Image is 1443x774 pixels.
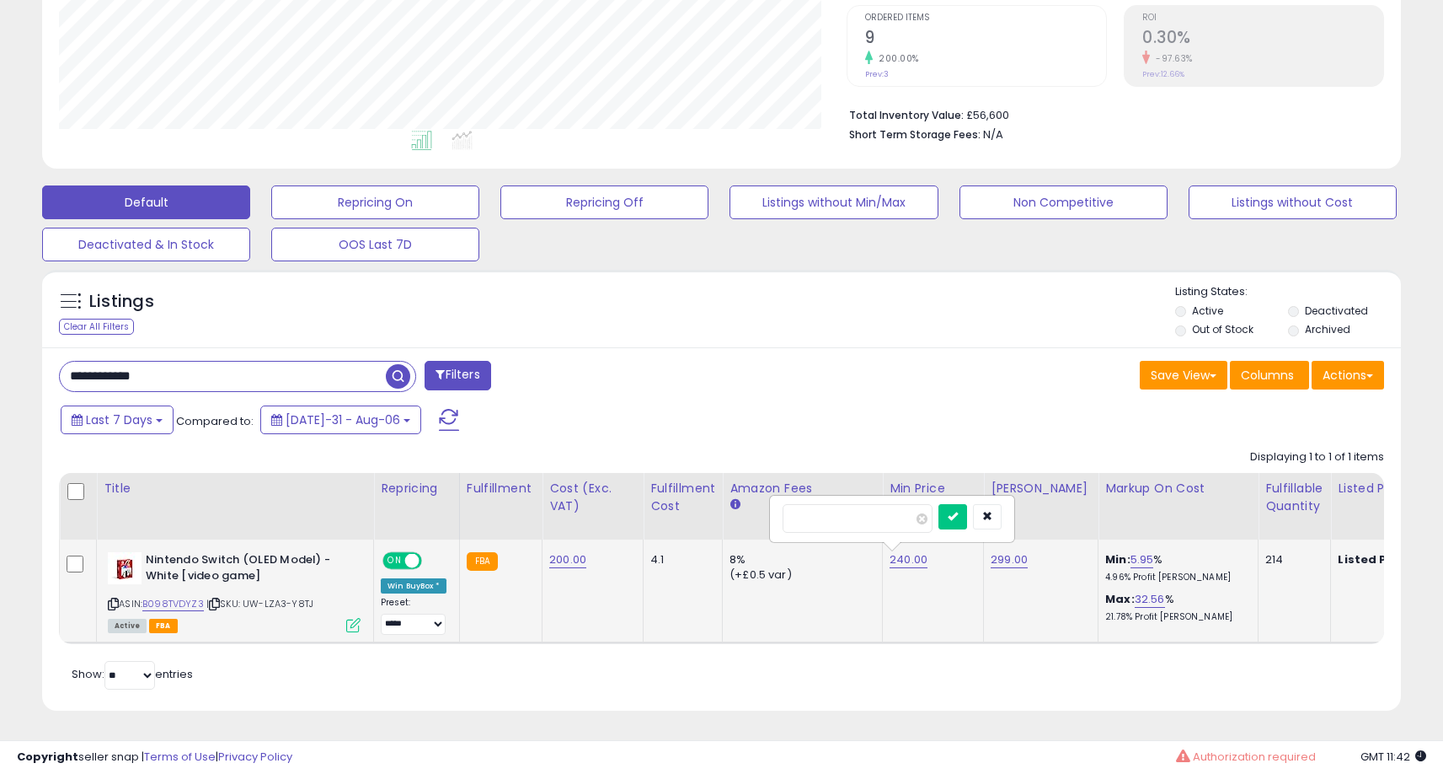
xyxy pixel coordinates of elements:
div: Cost (Exc. VAT) [549,480,636,515]
a: B098TVDYZ3 [142,597,204,611]
button: OOS Last 7D [271,228,479,261]
p: 21.78% Profit [PERSON_NAME] [1105,611,1245,623]
b: Listed Price: [1338,551,1414,567]
span: ROI [1142,13,1383,23]
small: 200.00% [873,52,919,65]
button: Last 7 Days [61,406,174,434]
button: Non Competitive [959,185,1168,219]
div: Displaying 1 to 1 of 1 items [1250,449,1384,465]
a: 200.00 [549,551,586,568]
div: Fulfillment Cost [650,480,715,515]
div: [PERSON_NAME] [991,480,1091,497]
span: FBA [149,619,178,633]
small: Prev: 12.66% [1142,69,1184,79]
b: Min: [1105,551,1130,567]
div: 214 [1265,552,1317,567]
button: Columns [1230,361,1309,390]
small: Amazon Fees. [730,497,740,513]
span: Show: entries [72,666,193,682]
button: Repricing Off [500,185,708,219]
b: Short Term Storage Fees: [849,127,981,142]
button: Listings without Cost [1189,185,1397,219]
a: Terms of Use [144,749,216,765]
small: FBA [467,552,498,571]
h5: Listings [89,290,154,314]
div: Markup on Cost [1105,480,1251,497]
div: Title [104,480,366,497]
div: seller snap | | [17,750,292,766]
span: Ordered Items [865,13,1106,23]
b: Total Inventory Value: [849,108,964,122]
button: Deactivated & In Stock [42,228,250,261]
div: % [1105,552,1245,583]
span: Compared to: [176,413,254,429]
small: -97.63% [1150,52,1193,65]
span: | SKU: UW-LZA3-Y8TJ [206,597,313,610]
span: 2025-08-14 11:42 GMT [1360,749,1426,765]
a: 240.00 [890,551,927,568]
div: % [1105,592,1245,623]
img: 31YjBzlaQrL._SL40_.jpg [108,552,142,584]
a: Privacy Policy [218,749,292,765]
label: Archived [1305,322,1350,336]
div: Win BuyBox * [381,578,446,594]
button: Default [42,185,250,219]
div: 4.1 [650,552,709,567]
a: 5.95 [1130,551,1154,568]
div: Clear All Filters [59,319,134,335]
button: Actions [1312,361,1384,390]
button: Save View [1140,361,1227,390]
span: Last 7 Days [86,411,152,428]
label: Active [1192,304,1223,318]
button: Repricing On [271,185,479,219]
div: Fulfillable Quantity [1265,480,1323,515]
span: N/A [983,126,1003,142]
div: Amazon Fees [730,480,875,497]
span: Authorization required [1193,749,1316,765]
strong: Copyright [17,749,78,765]
h2: 0.30% [1142,28,1383,51]
div: ASIN: [108,552,361,631]
p: Listing States: [1175,284,1401,300]
b: Nintendo Switch (OLED Model) - White [video game] [146,552,350,588]
div: (+£0.5 var) [730,567,869,583]
span: [DATE]-31 - Aug-06 [286,411,400,428]
div: Repricing [381,480,452,497]
label: Out of Stock [1192,322,1253,336]
div: Fulfillment [467,480,535,497]
div: Min Price [890,480,976,497]
label: Deactivated [1305,304,1368,318]
div: Preset: [381,597,446,635]
button: [DATE]-31 - Aug-06 [260,406,421,434]
button: Listings without Min/Max [730,185,938,219]
a: 32.56 [1135,591,1165,608]
p: 4.96% Profit [PERSON_NAME] [1105,572,1245,583]
span: OFF [420,554,446,568]
span: Columns [1241,367,1294,384]
small: Prev: 3 [865,69,889,79]
b: Max: [1105,591,1135,607]
li: £56,600 [849,104,1371,124]
a: 299.00 [991,551,1028,568]
th: The percentage added to the cost of goods (COGS) that forms the calculator for Min & Max prices. [1098,473,1259,540]
h2: 9 [865,28,1106,51]
span: All listings currently available for purchase on Amazon [108,619,147,633]
button: Filters [425,361,490,390]
span: ON [384,554,405,568]
div: 8% [730,552,869,567]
